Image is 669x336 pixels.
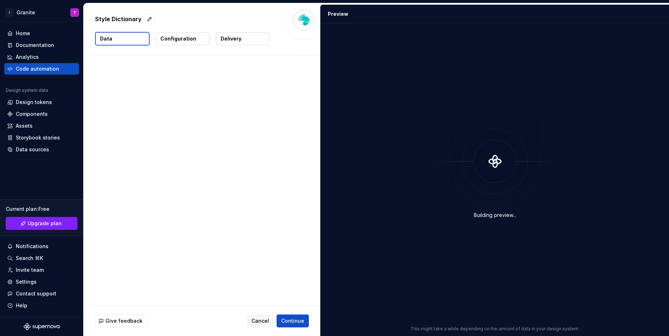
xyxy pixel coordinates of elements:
[95,15,142,23] p: Style Dictionary
[4,120,79,132] a: Assets
[4,132,79,143] a: Storybook stories
[1,5,82,20] button: IGraniteT
[4,288,79,299] button: Contact support
[16,99,52,106] div: Design tokens
[16,243,48,250] div: Notifications
[95,32,150,46] button: Data
[16,278,37,285] div: Settings
[277,314,309,327] button: Continue
[16,302,27,309] div: Help
[160,35,196,42] p: Configuration
[281,317,304,325] span: Continue
[16,42,54,49] div: Documentation
[16,65,59,72] div: Code automation
[105,317,142,325] span: Give feedback
[4,300,79,311] button: Help
[16,266,44,274] div: Invite team
[4,252,79,264] button: Search ⌘K
[16,122,33,129] div: Assets
[4,241,79,252] button: Notifications
[17,9,35,16] div: Granite
[16,146,49,153] div: Data sources
[6,217,77,230] a: Upgrade plan
[4,39,79,51] a: Documentation
[216,32,270,45] button: Delivery
[16,290,56,297] div: Contact support
[16,255,43,262] div: Search ⌘K
[16,134,60,141] div: Storybook stories
[247,314,274,327] button: Cancel
[6,205,77,213] div: Current plan : Free
[4,63,79,75] a: Code automation
[4,96,79,108] a: Design tokens
[251,317,269,325] span: Cancel
[4,108,79,120] a: Components
[410,326,579,332] p: This might take a while depending on the amount of data in your design system.
[16,110,48,118] div: Components
[221,35,241,42] p: Delivery
[16,30,30,37] div: Home
[100,35,112,42] p: Data
[328,10,348,18] div: Preview
[95,314,147,327] button: Give feedback
[28,220,62,227] span: Upgrade plan
[73,10,76,15] div: T
[4,144,79,155] a: Data sources
[24,323,60,330] svg: Supernova Logo
[156,32,209,45] button: Configuration
[16,53,39,61] div: Analytics
[474,212,516,219] div: Building preview...
[4,51,79,63] a: Analytics
[4,264,79,276] a: Invite team
[4,276,79,288] a: Settings
[6,87,48,93] div: Design system data
[5,8,14,17] div: I
[4,28,79,39] a: Home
